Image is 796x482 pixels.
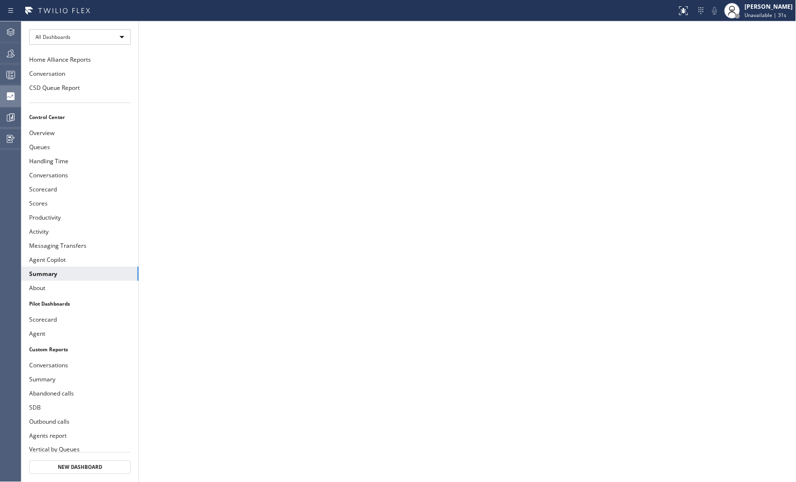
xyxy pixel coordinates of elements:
[21,196,138,210] button: Scores
[21,140,138,154] button: Queues
[21,111,138,123] li: Control Center
[29,29,131,45] div: All Dashboards
[21,182,138,196] button: Scorecard
[21,210,138,224] button: Productivity
[21,67,138,81] button: Conversation
[21,168,138,182] button: Conversations
[21,126,138,140] button: Overview
[21,312,138,327] button: Scorecard
[21,253,138,267] button: Agent Copilot
[21,154,138,168] button: Handling Time
[21,372,138,386] button: Summary
[21,443,138,457] button: Vertical by Queues
[745,2,793,11] div: [PERSON_NAME]
[21,343,138,356] li: Custom Reports
[139,21,796,482] iframe: dashboard_9f6bb337dffe
[21,386,138,400] button: Abandoned calls
[21,281,138,295] button: About
[21,267,138,281] button: Summary
[745,12,787,18] span: Unavailable | 31s
[708,4,722,17] button: Mute
[21,400,138,414] button: SDB
[21,414,138,429] button: Outbound calls
[21,224,138,239] button: Activity
[29,461,131,474] button: New Dashboard
[21,52,138,67] button: Home Alliance Reports
[21,429,138,443] button: Agents report
[21,327,138,341] button: Agent
[21,81,138,95] button: CSD Queue Report
[21,239,138,253] button: Messaging Transfers
[21,297,138,310] li: Pilot Dashboards
[21,358,138,372] button: Conversations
